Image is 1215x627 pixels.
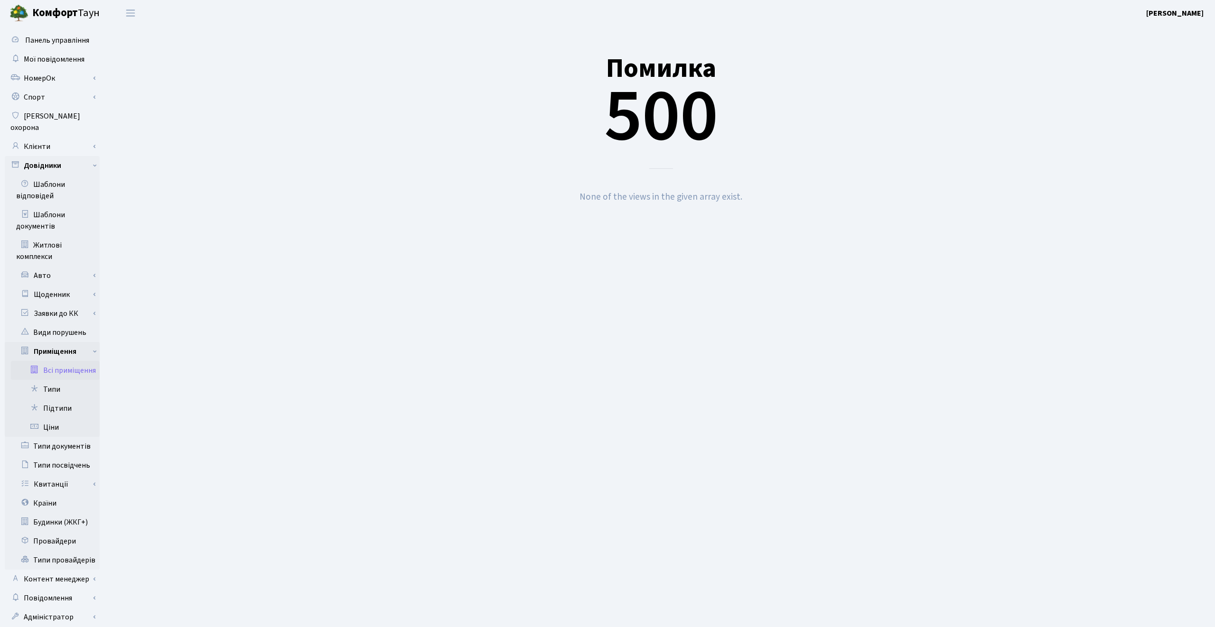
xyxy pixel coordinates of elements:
a: Шаблони документів [5,205,100,236]
a: Мої повідомлення [5,50,100,69]
a: Клієнти [5,137,100,156]
a: Типи [11,380,100,399]
span: Панель управління [25,35,89,46]
a: Шаблони відповідей [5,175,100,205]
a: Заявки до КК [11,304,100,323]
img: logo.png [9,4,28,23]
small: None of the views in the given array exist. [579,190,742,203]
a: Авто [11,266,100,285]
small: Помилка [606,50,716,87]
a: Контент менеджер [5,570,100,589]
a: Житлові комплекси [5,236,100,266]
a: НомерОк [5,69,100,88]
a: [PERSON_NAME] охорона [5,107,100,137]
a: Приміщення [11,342,100,361]
a: Спорт [5,88,100,107]
a: Типи документів [5,437,100,456]
a: Панель управління [5,31,100,50]
span: Таун [32,5,100,21]
span: Мої повідомлення [24,54,84,65]
a: Адміністратор [5,608,100,627]
a: Щоденник [11,285,100,304]
button: Переключити навігацію [119,5,142,21]
a: Провайдери [5,532,100,551]
a: Всі приміщення [11,361,100,380]
a: Підтипи [11,399,100,418]
a: Повідомлення [5,589,100,608]
a: Країни [5,494,100,513]
a: [PERSON_NAME] [1146,8,1204,19]
b: Комфорт [32,5,78,20]
a: Типи провайдерів [5,551,100,570]
a: Квитанції [11,475,100,494]
a: Типи посвідчень [5,456,100,475]
div: 500 [121,30,1201,169]
a: Довідники [5,156,100,175]
a: Будинки (ЖКГ+) [5,513,100,532]
a: Види порушень [5,323,100,342]
a: Ціни [11,418,100,437]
